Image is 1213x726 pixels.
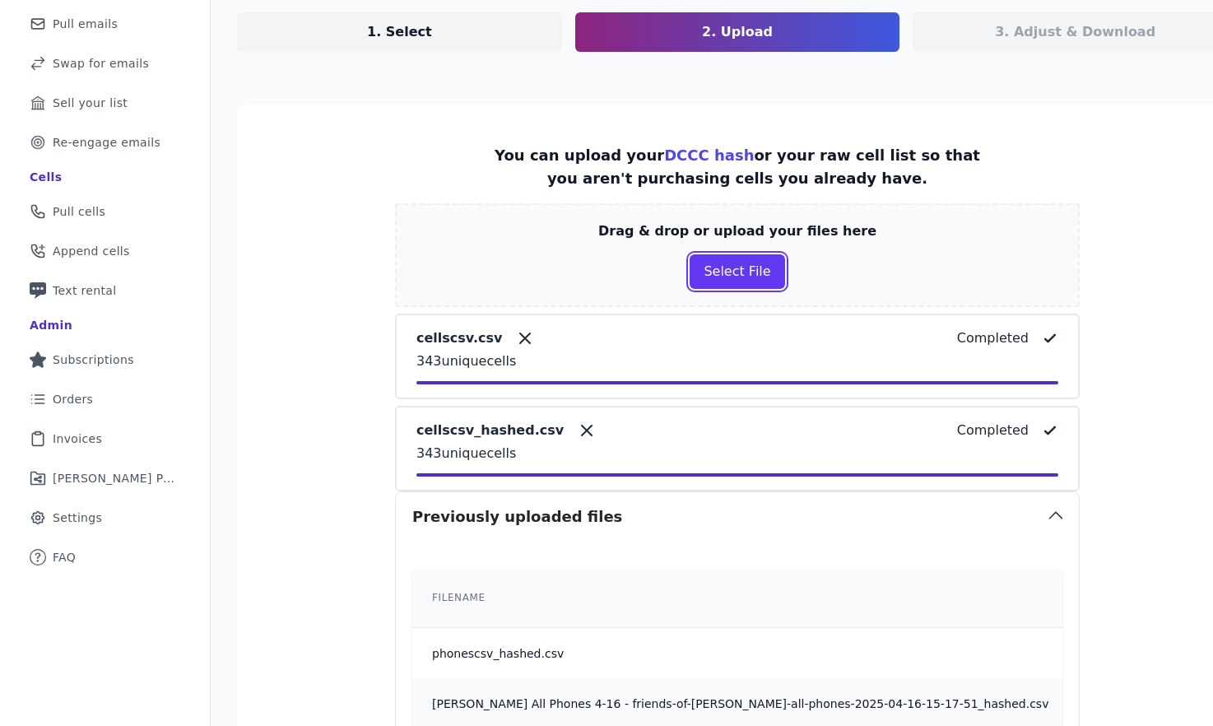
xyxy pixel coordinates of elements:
[53,134,160,151] span: Re-engage emails
[957,328,1029,348] p: Completed
[13,342,197,378] a: Subscriptions
[416,328,502,348] p: cellscsv.csv
[416,351,1058,371] p: 343 unique cells
[53,351,134,368] span: Subscriptions
[53,430,102,447] span: Invoices
[664,147,754,164] a: DCCC hash
[13,460,197,496] a: [PERSON_NAME] Performance
[53,16,118,32] span: Pull emails
[30,169,62,185] div: Cells
[13,233,197,269] a: Append cells
[412,628,1068,679] td: phonescsv_hashed.csv
[13,193,197,230] a: Pull cells
[575,12,900,52] a: 2. Upload
[237,12,562,52] a: 1. Select
[13,6,197,42] a: Pull emails
[481,144,994,190] p: You can upload your or your raw cell list so that you aren't purchasing cells you already have.
[13,85,197,121] a: Sell your list
[53,55,149,72] span: Swap for emails
[13,421,197,457] a: Invoices
[412,568,1068,628] th: Filename
[416,421,564,440] p: cellscsv_hashed.csv
[30,317,72,333] div: Admin
[53,243,130,259] span: Append cells
[53,203,105,220] span: Pull cells
[13,124,197,161] a: Re-engage emails
[690,254,784,289] button: Select File
[53,95,128,111] span: Sell your list
[53,391,93,407] span: Orders
[416,444,1058,463] p: 343 unique cells
[412,505,622,528] h3: Previously uploaded files
[13,539,197,575] a: FAQ
[53,549,76,565] span: FAQ
[702,22,773,42] p: 2. Upload
[53,282,117,299] span: Text rental
[995,22,1155,42] p: 3. Adjust & Download
[13,381,197,417] a: Orders
[598,221,876,241] p: Drag & drop or upload your files here
[53,510,102,526] span: Settings
[13,272,197,309] a: Text rental
[13,500,197,536] a: Settings
[13,45,197,81] a: Swap for emails
[957,421,1029,440] p: Completed
[396,492,1079,542] button: Previously uploaded files
[53,470,177,486] span: [PERSON_NAME] Performance
[367,22,432,42] p: 1. Select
